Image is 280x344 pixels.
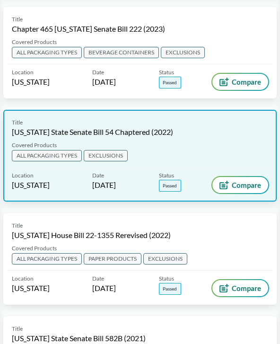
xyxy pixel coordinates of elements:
[212,281,268,297] button: Compare
[12,334,146,344] span: [US_STATE] State Senate Bill 582B (2021)
[159,77,181,89] span: Passed
[12,69,34,77] span: Location
[84,254,141,265] span: PAPER PRODUCTS
[12,222,23,230] span: Title
[92,69,104,77] span: Date
[12,47,82,59] span: ALL PACKAGING TYPES
[92,172,104,180] span: Date
[12,245,57,253] span: Covered Products
[232,285,261,292] span: Compare
[92,77,116,88] span: [DATE]
[232,79,261,86] span: Compare
[212,74,268,90] button: Compare
[232,182,261,189] span: Compare
[12,24,165,35] span: Chapter 465 [US_STATE] Senate Bill 222 (2023)
[84,47,159,59] span: BEVERAGE CONTAINERS
[92,180,116,191] span: [DATE]
[12,38,57,47] span: Covered Products
[12,119,23,127] span: Title
[159,172,174,180] span: Status
[92,275,104,283] span: Date
[12,77,50,88] span: [US_STATE]
[12,230,171,241] span: [US_STATE] House Bill 22-1355 Rerevised (2022)
[159,69,174,77] span: Status
[12,275,34,283] span: Location
[12,16,23,24] span: Title
[12,254,82,265] span: ALL PACKAGING TYPES
[159,180,181,192] span: Passed
[12,325,23,334] span: Title
[161,47,205,59] span: EXCLUSIONS
[12,172,34,180] span: Location
[12,283,50,294] span: [US_STATE]
[159,283,181,295] span: Passed
[212,177,268,194] button: Compare
[12,127,173,138] span: [US_STATE] State Senate Bill 54 Chaptered (2022)
[92,283,116,294] span: [DATE]
[84,150,128,162] span: EXCLUSIONS
[12,150,82,162] span: ALL PACKAGING TYPES
[159,275,174,283] span: Status
[143,254,187,265] span: EXCLUSIONS
[12,180,50,191] span: [US_STATE]
[12,141,57,150] span: Covered Products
